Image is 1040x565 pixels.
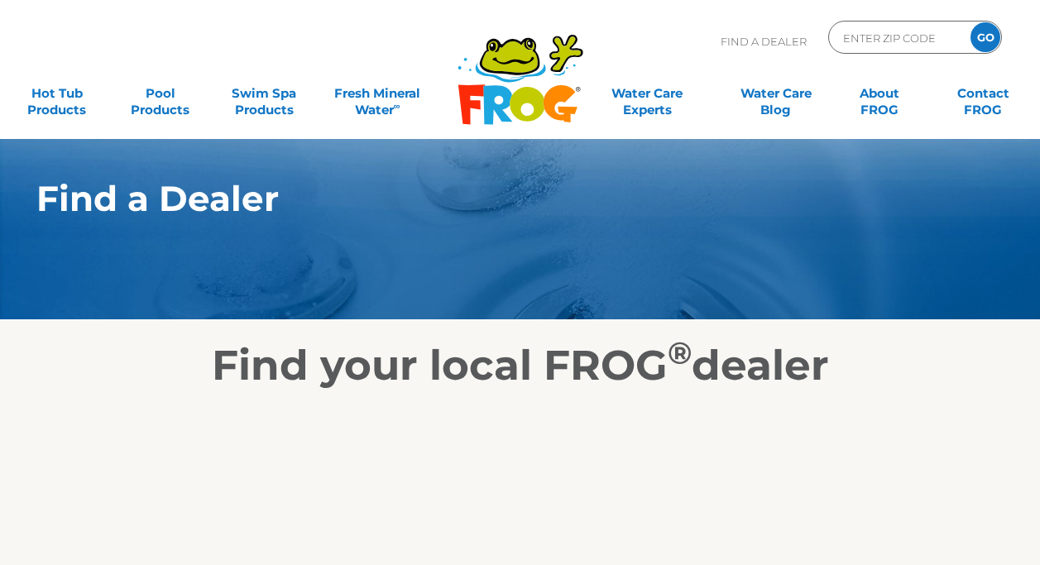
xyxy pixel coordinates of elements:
[120,77,200,110] a: PoolProducts
[721,21,807,62] p: Find A Dealer
[943,77,1023,110] a: ContactFROG
[12,341,1029,390] h2: Find your local FROG dealer
[328,77,429,110] a: Fresh MineralWater∞
[841,26,953,50] input: Zip Code Form
[17,77,97,110] a: Hot TubProducts
[736,77,816,110] a: Water CareBlog
[223,77,304,110] a: Swim SpaProducts
[36,179,927,218] h1: Find a Dealer
[394,100,400,112] sup: ∞
[668,334,692,371] sup: ®
[582,77,712,110] a: Water CareExperts
[839,77,919,110] a: AboutFROG
[971,22,1000,52] input: GO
